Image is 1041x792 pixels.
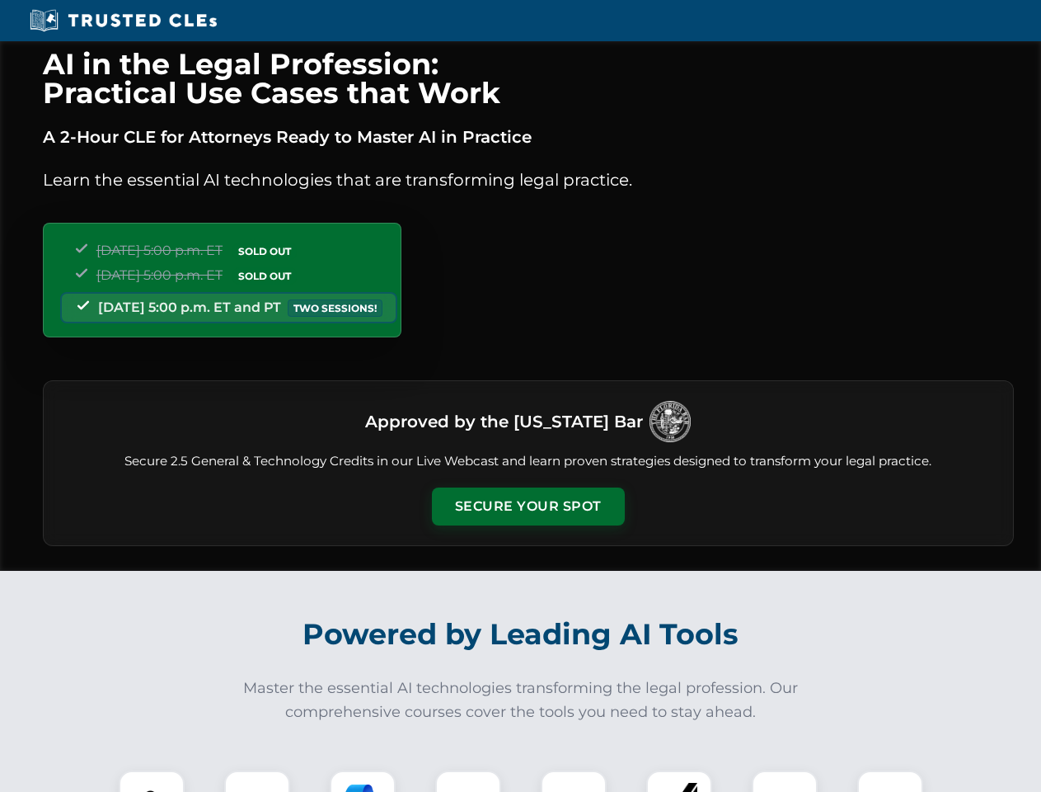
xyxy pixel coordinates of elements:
h1: AI in the Legal Profession: Practical Use Cases that Work [43,49,1014,107]
span: [DATE] 5:00 p.m. ET [96,243,223,258]
p: A 2-Hour CLE for Attorneys Ready to Master AI in Practice [43,124,1014,150]
h2: Powered by Leading AI Tools [64,606,978,663]
span: [DATE] 5:00 p.m. ET [96,267,223,283]
p: Master the essential AI technologies transforming the legal profession. Our comprehensive courses... [232,676,809,724]
img: Logo [649,401,691,442]
img: Trusted CLEs [25,8,222,33]
p: Secure 2.5 General & Technology Credits in our Live Webcast and learn proven strategies designed ... [63,452,993,471]
button: Secure Your Spot [432,488,625,526]
p: Learn the essential AI technologies that are transforming legal practice. [43,167,1014,193]
span: SOLD OUT [232,267,297,285]
span: SOLD OUT [232,243,297,260]
h3: Approved by the [US_STATE] Bar [365,407,643,436]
